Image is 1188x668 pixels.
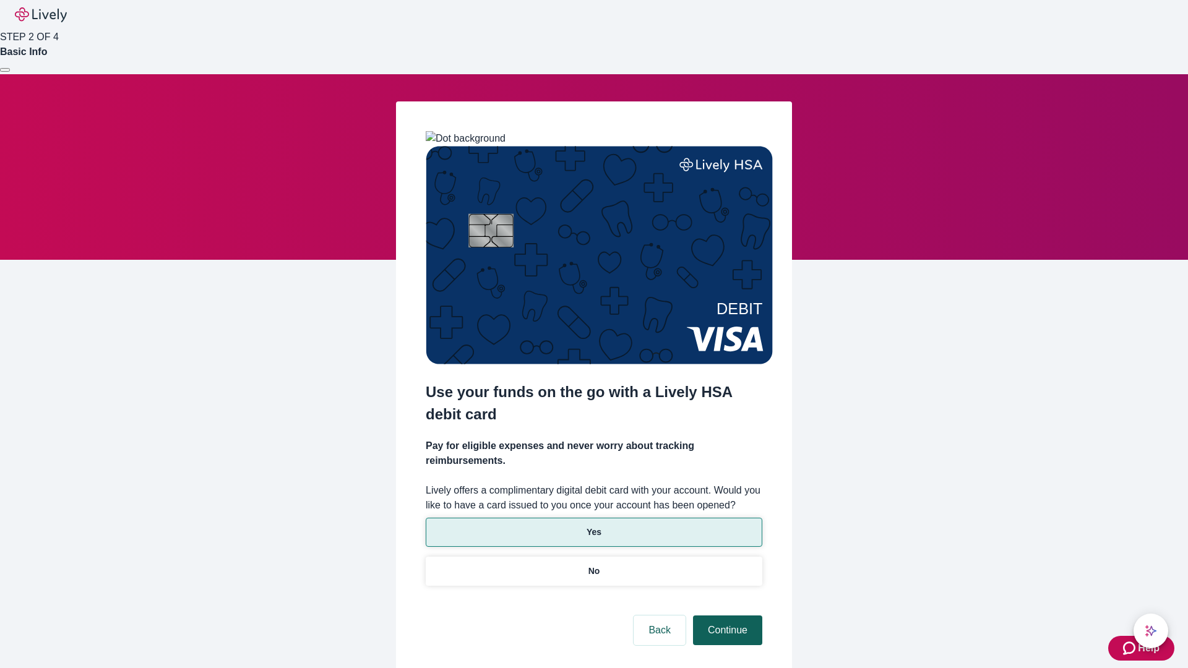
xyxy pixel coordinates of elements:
img: Dot background [426,131,506,146]
p: No [588,565,600,578]
button: Back [634,615,686,645]
button: Yes [426,518,762,547]
label: Lively offers a complimentary digital debit card with your account. Would you like to have a card... [426,483,762,513]
p: Yes [587,526,601,539]
svg: Zendesk support icon [1123,641,1138,656]
img: Lively [15,7,67,22]
button: chat [1134,614,1168,648]
h2: Use your funds on the go with a Lively HSA debit card [426,381,762,426]
span: Help [1138,641,1160,656]
button: No [426,557,762,586]
button: Continue [693,615,762,645]
svg: Lively AI Assistant [1145,625,1157,637]
button: Zendesk support iconHelp [1108,636,1174,661]
img: Debit card [426,146,773,364]
h4: Pay for eligible expenses and never worry about tracking reimbursements. [426,439,762,468]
